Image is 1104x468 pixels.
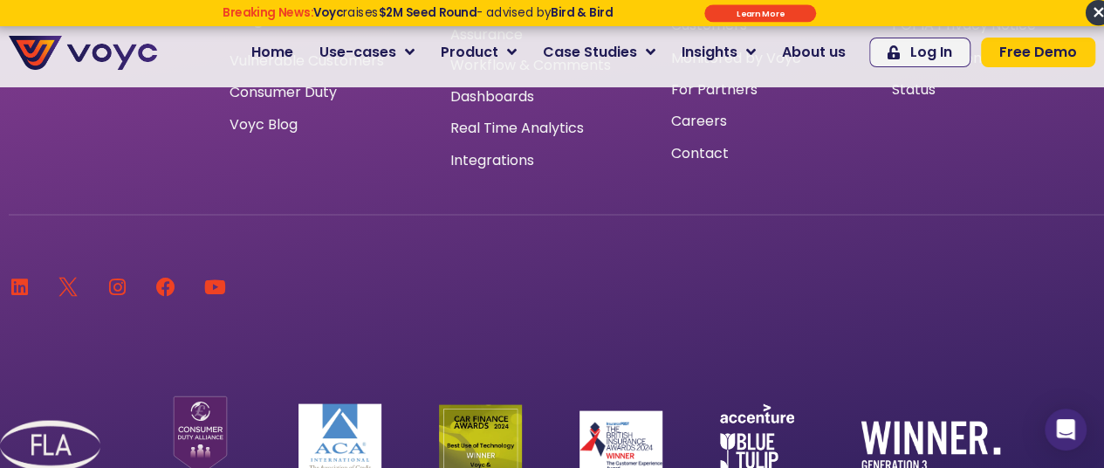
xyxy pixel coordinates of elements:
a: Product [428,35,530,70]
strong: Voyc [313,4,343,21]
span: Home [251,42,293,63]
img: voyc-full-logo [9,36,157,70]
span: raises - advised by [313,4,613,21]
a: Case Studies [530,35,669,70]
strong: Bird & Bird [551,4,613,21]
span: Free Demo [999,45,1077,59]
span: About us [782,42,846,63]
strong: Breaking News: [223,4,313,21]
span: Use-cases [319,42,396,63]
div: Open Intercom Messenger [1045,409,1087,451]
strong: $2M Seed Round [378,4,477,21]
a: Use-cases [306,35,428,70]
span: Insights [682,42,737,63]
span: Case Studies [543,42,637,63]
div: Submit [704,4,816,22]
a: About us [769,35,859,70]
span: Job title [224,141,284,162]
span: Log In [910,45,952,59]
span: Phone [224,70,268,90]
span: Product [441,42,498,63]
a: Insights [669,35,769,70]
a: Free Demo [981,38,1095,67]
div: Breaking News: Voyc raises $2M Seed Round - advised by Bird & Bird [163,5,671,33]
a: Consumer Duty [230,85,337,99]
a: Log In [869,38,970,67]
a: Home [238,35,306,70]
